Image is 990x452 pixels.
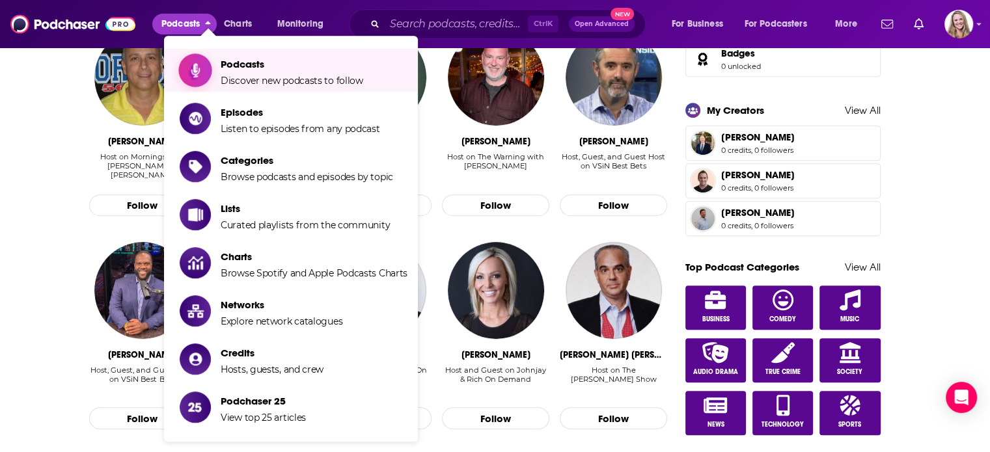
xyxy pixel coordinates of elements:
span: Hosts, guests, and crew [221,364,323,375]
span: 0 credits, 0 followers [721,146,795,155]
a: True Crime [752,338,814,382]
span: New [611,8,634,20]
span: Adrián Ridner [721,207,795,219]
span: [PERSON_NAME] [721,131,795,143]
div: John Calvin Batchelor [560,349,667,360]
a: Audio Drama [685,338,747,382]
div: Host on The John Batchelor Show [560,366,667,393]
span: Discover new podcasts to follow [221,75,363,86]
a: Society [819,338,881,382]
img: Podchaser - Follow, Share and Rate Podcasts [10,12,135,36]
a: Adrián Ridner [685,201,881,236]
span: Categories [221,154,393,166]
a: Music [819,286,881,330]
button: Open AdvancedNew [569,16,635,32]
span: Music [840,315,859,323]
div: Host, Guest, and Guest Host on VSiN Best Bets [560,152,667,170]
span: [PERSON_NAME] [721,169,795,181]
a: John Calvin Batchelor [566,242,662,338]
div: Host and Guest on Johnjay & Rich On Demand [442,366,549,384]
span: 0 credits, 0 followers [721,183,795,193]
button: Follow [89,407,197,429]
div: Dave Ross [579,136,648,147]
a: Sports [819,391,881,435]
div: Host on Mornings with Greg & Eli [89,152,197,180]
span: Networks [221,299,342,311]
button: Follow [560,407,667,429]
span: Charts [224,15,252,33]
span: Society [837,368,862,376]
img: Dave Ross [566,29,662,126]
span: More [835,15,857,33]
span: Browse podcasts and episodes by topic [221,171,393,183]
span: Audio Drama [693,368,738,376]
span: For Podcasters [745,15,807,33]
a: Michael Gifford [685,163,881,198]
span: Sports [838,421,861,429]
img: Michael Gifford [691,169,715,193]
span: Comedy [769,315,796,323]
span: Adrián Ridner [690,206,716,232]
button: open menu [736,14,826,34]
img: Richard Birke [691,131,715,155]
div: Host on The [PERSON_NAME] Show [560,366,667,384]
span: Lists [221,202,390,215]
div: Open Intercom Messenger [946,382,977,413]
span: Podcasts [221,58,363,70]
a: Kyle Unfug [448,242,544,338]
span: For Business [672,15,723,33]
span: Episodes [221,106,380,118]
a: 0 unlocked [721,62,761,71]
div: Host and Guest on Johnjay & Rich On Demand [442,366,549,393]
div: Steve Schmidt [461,136,530,147]
a: Badges [690,50,716,68]
span: Monitoring [277,15,323,33]
button: open menu [663,14,739,34]
span: Badges [721,47,755,59]
input: Search podcasts, credits, & more... [385,14,528,34]
span: Richard Birke [721,131,795,143]
span: 0 credits, 0 followers [721,221,795,230]
div: Search podcasts, credits, & more... [361,9,658,39]
span: True Crime [765,368,801,376]
div: Greg Gaston [108,136,177,147]
a: Show notifications dropdown [909,13,929,35]
a: Business [685,286,747,330]
button: close menu [152,14,217,34]
div: Host, Guest, and Guest Host on VSiN Best Bets [89,366,197,384]
a: Technology [752,391,814,435]
span: Technology [762,421,804,429]
span: Browse Spotify and Apple Podcasts Charts [221,267,407,279]
span: Badges [685,42,881,77]
div: Kyle Unfug [461,349,530,360]
a: Show notifications dropdown [876,13,898,35]
a: Comedy [752,286,814,330]
span: Credits [221,347,323,359]
span: Ctrl K [528,16,558,33]
a: Richard Birke [685,126,881,161]
div: Host on The Warning with [PERSON_NAME] [442,152,549,170]
img: Steve Schmidt [448,29,544,126]
img: Adrián Ridner [691,207,715,230]
span: Business [702,315,729,323]
img: User Profile [944,10,973,38]
span: Listen to episodes from any podcast [221,123,380,135]
div: Host, Guest, and Guest Host on VSiN Best Bets [560,152,667,180]
button: Follow [442,194,549,217]
img: Greg Gaston [94,29,191,126]
span: Curated playlists from the community [221,219,390,231]
span: Podchaser 25 [221,395,306,407]
div: Host on The Warning with Steve Schmidt [442,152,549,180]
span: Michael Gifford [690,168,716,194]
span: Charts [221,250,407,263]
span: [PERSON_NAME] [721,207,795,219]
div: My Creators [707,104,764,116]
a: News [685,391,747,435]
button: Follow [560,194,667,217]
img: Femi Abebefe [94,242,191,338]
span: News [707,421,724,429]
